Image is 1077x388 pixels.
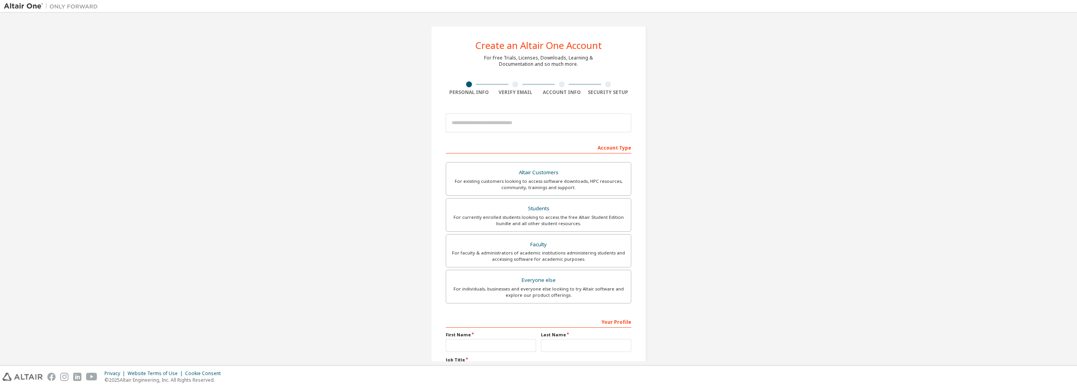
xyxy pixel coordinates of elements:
label: Job Title [446,357,631,363]
div: For currently enrolled students looking to access the free Altair Student Edition bundle and all ... [451,214,626,227]
label: Last Name [541,332,631,338]
img: Altair One [4,2,102,10]
img: linkedin.svg [73,373,81,381]
div: For faculty & administrators of academic institutions administering students and accessing softwa... [451,250,626,262]
div: Cookie Consent [185,370,225,377]
div: Your Profile [446,315,631,328]
img: instagram.svg [60,373,68,381]
img: altair_logo.svg [2,373,43,381]
div: Security Setup [585,89,632,96]
div: Account Type [446,141,631,153]
div: Faculty [451,239,626,250]
p: © 2025 Altair Engineering, Inc. All Rights Reserved. [104,377,225,383]
div: Privacy [104,370,128,377]
div: Create an Altair One Account [475,41,602,50]
div: For Free Trials, Licenses, Downloads, Learning & Documentation and so much more. [484,55,593,67]
img: youtube.svg [86,373,97,381]
div: For individuals, businesses and everyone else looking to try Altair software and explore our prod... [451,286,626,298]
label: First Name [446,332,536,338]
div: For existing customers looking to access software downloads, HPC resources, community, trainings ... [451,178,626,191]
div: Everyone else [451,275,626,286]
img: facebook.svg [47,373,56,381]
div: Account Info [538,89,585,96]
div: Altair Customers [451,167,626,178]
div: Personal Info [446,89,492,96]
div: Students [451,203,626,214]
div: Website Terms of Use [128,370,185,377]
div: Verify Email [492,89,539,96]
